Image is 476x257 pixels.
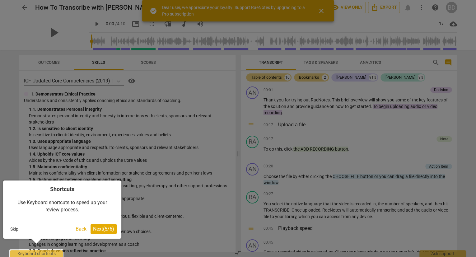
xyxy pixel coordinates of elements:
[8,193,117,219] div: Use Keyboard shortcuts to speed up your review process.
[73,224,89,234] button: Back
[8,224,21,234] button: Skip
[8,185,117,193] h4: Shortcuts
[93,226,114,232] span: Next ( 5 / 6 )
[91,224,117,234] button: Next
